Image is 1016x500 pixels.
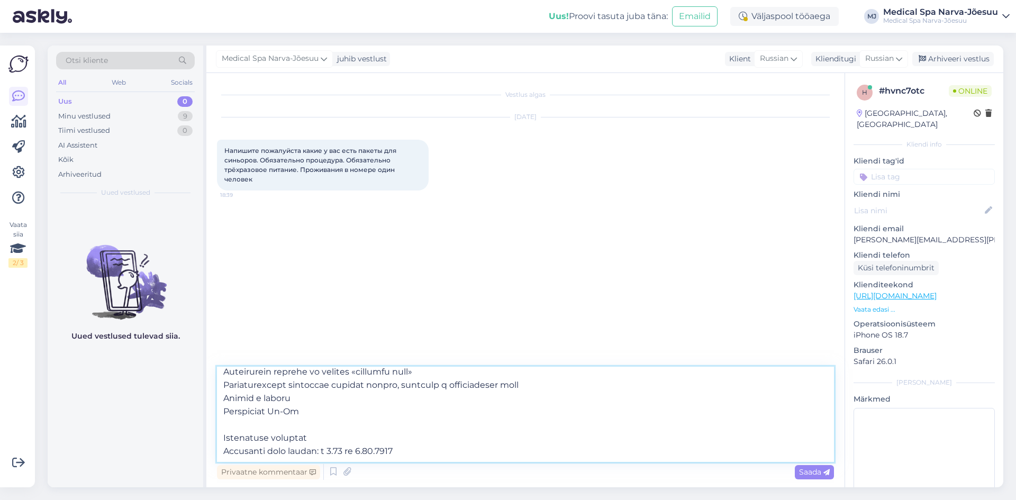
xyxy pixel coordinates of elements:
[854,234,995,246] p: [PERSON_NAME][EMAIL_ADDRESS][PERSON_NAME][DOMAIN_NAME]
[8,258,28,268] div: 2 / 3
[883,8,1010,25] a: Medical Spa Narva-JõesuuMedical Spa Narva-Jõesuu
[110,76,128,89] div: Web
[178,111,193,122] div: 9
[879,85,949,97] div: # hvnc7otc
[854,156,995,167] p: Kliendi tag'id
[799,467,830,477] span: Saada
[725,53,751,65] div: Klient
[949,85,992,97] span: Online
[222,53,319,65] span: Medical Spa Narva-Jõesuu
[854,330,995,341] p: iPhone OS 18.7
[177,125,193,136] div: 0
[101,188,150,197] span: Uued vestlused
[58,125,110,136] div: Tiimi vestlused
[857,108,974,130] div: [GEOGRAPHIC_DATA], [GEOGRAPHIC_DATA]
[333,53,387,65] div: juhib vestlust
[549,10,668,23] div: Proovi tasuta juba täna:
[71,331,180,342] p: Uued vestlused tulevad siia.
[58,169,102,180] div: Arhiveeritud
[177,96,193,107] div: 0
[912,52,994,66] div: Arhiveeri vestlus
[220,191,260,199] span: 18:39
[854,394,995,405] p: Märkmed
[854,189,995,200] p: Kliendi nimi
[854,140,995,149] div: Kliendi info
[883,16,998,25] div: Medical Spa Narva-Jõesuu
[58,111,111,122] div: Minu vestlused
[864,9,879,24] div: MJ
[8,220,28,268] div: Vaata siia
[883,8,998,16] div: Medical Spa Narva-Jõesuu
[854,279,995,290] p: Klienditeekond
[217,90,834,99] div: Vestlus algas
[224,147,398,183] span: Напишите пожалуйста какие у вас есть пакеты для синьоров. Обязательно процедура. Обязательно трёх...
[854,223,995,234] p: Kliendi email
[854,378,995,387] div: [PERSON_NAME]
[8,54,29,74] img: Askly Logo
[217,465,320,479] div: Privaatne kommentaar
[811,53,856,65] div: Klienditugi
[865,53,894,65] span: Russian
[854,250,995,261] p: Kliendi telefon
[854,319,995,330] p: Operatsioonisüsteem
[672,6,718,26] button: Emailid
[66,55,108,66] span: Otsi kliente
[549,11,569,21] b: Uus!
[217,112,834,122] div: [DATE]
[58,140,97,151] div: AI Assistent
[862,88,867,96] span: h
[217,367,834,462] textarea: Loremi dolo! S ame cons adipiscinge seddoeiusmodtem incid utl etdolore ma 9 aliqu. E admin veniam...
[854,261,939,275] div: Küsi telefoninumbrit
[48,226,203,321] img: No chats
[854,169,995,185] input: Lisa tag
[760,53,788,65] span: Russian
[854,345,995,356] p: Brauser
[58,154,74,165] div: Kõik
[730,7,839,26] div: Väljaspool tööaega
[58,96,72,107] div: Uus
[854,291,937,301] a: [URL][DOMAIN_NAME]
[854,305,995,314] p: Vaata edasi ...
[169,76,195,89] div: Socials
[56,76,68,89] div: All
[854,205,983,216] input: Lisa nimi
[854,356,995,367] p: Safari 26.0.1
